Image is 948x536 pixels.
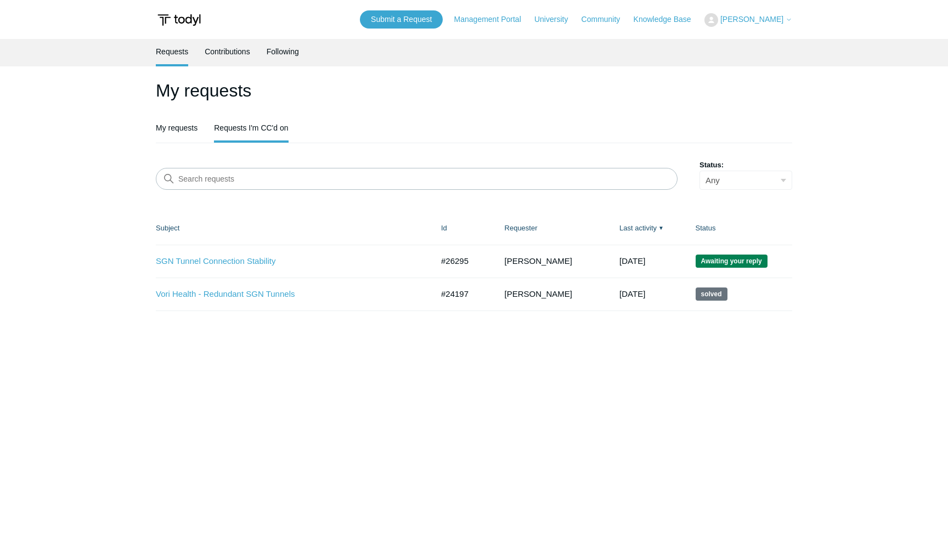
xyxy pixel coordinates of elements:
[267,39,299,64] a: Following
[619,224,657,232] a: Last activity▼
[634,14,702,25] a: Knowledge Base
[534,14,579,25] a: University
[156,288,416,301] a: Vori Health - Redundant SGN Tunnels
[156,115,198,140] a: My requests
[696,287,727,301] span: This request has been solved
[685,212,792,245] th: Status
[699,160,792,171] label: Status:
[696,255,768,268] span: We are waiting for you to respond
[430,212,494,245] th: Id
[430,245,494,278] td: #26295
[360,10,443,29] a: Submit a Request
[214,115,288,140] a: Requests I'm CC'd on
[205,39,250,64] a: Contributions
[156,168,678,190] input: Search requests
[619,256,645,266] time: 08/20/2025, 16:29
[430,278,494,311] td: #24197
[704,13,792,27] button: [PERSON_NAME]
[494,278,609,311] td: [PERSON_NAME]
[582,14,631,25] a: Community
[619,289,645,298] time: 05/08/2025, 18:02
[720,15,783,24] span: [PERSON_NAME]
[156,39,188,64] a: Requests
[156,77,792,104] h1: My requests
[494,212,609,245] th: Requester
[156,10,202,30] img: Todyl Support Center Help Center home page
[494,245,609,278] td: [PERSON_NAME]
[156,255,416,268] a: SGN Tunnel Connection Stability
[454,14,532,25] a: Management Portal
[658,224,664,232] span: ▼
[156,212,430,245] th: Subject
